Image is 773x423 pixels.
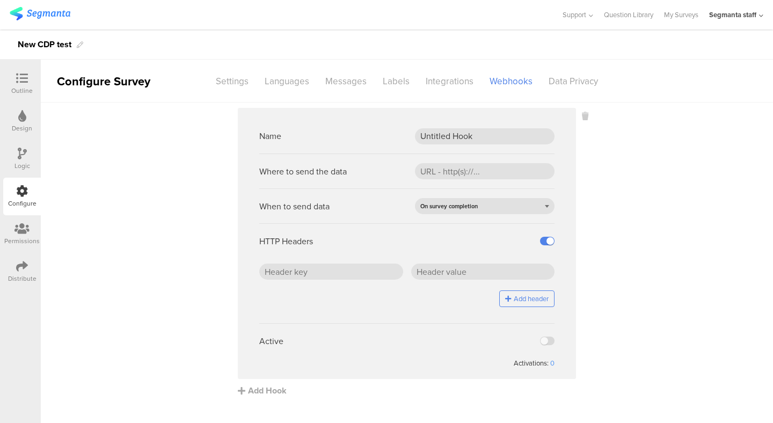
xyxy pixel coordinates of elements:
[415,163,555,179] input: URL - http(s)://...
[420,202,478,210] span: On survey completion
[238,384,581,397] div: Add Hook
[259,235,313,247] div: HTTP Headers
[8,199,37,208] div: Configure
[8,274,37,283] div: Distribute
[11,86,33,96] div: Outline
[512,358,550,368] div: Activations:
[259,264,403,280] input: Header key
[4,236,40,246] div: Permissions
[418,72,482,91] div: Integrations
[18,36,71,53] div: New CDP test
[550,358,555,368] div: 0
[482,72,541,91] div: Webhooks
[499,290,555,307] button: Add header
[375,72,418,91] div: Labels
[10,7,70,20] img: segmanta logo
[541,72,606,91] div: Data Privacy
[415,128,555,144] input: Hook Name
[259,335,283,347] div: Active
[259,130,281,142] div: Name
[12,123,32,133] div: Design
[208,72,257,91] div: Settings
[259,165,347,178] div: Where to send the data
[563,10,586,20] span: Support
[317,72,375,91] div: Messages
[257,72,317,91] div: Languages
[41,72,164,90] div: Configure Survey
[14,161,30,171] div: Logic
[411,264,555,280] input: Header value
[259,200,330,213] div: When to send data
[709,10,756,20] div: Segmanta staff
